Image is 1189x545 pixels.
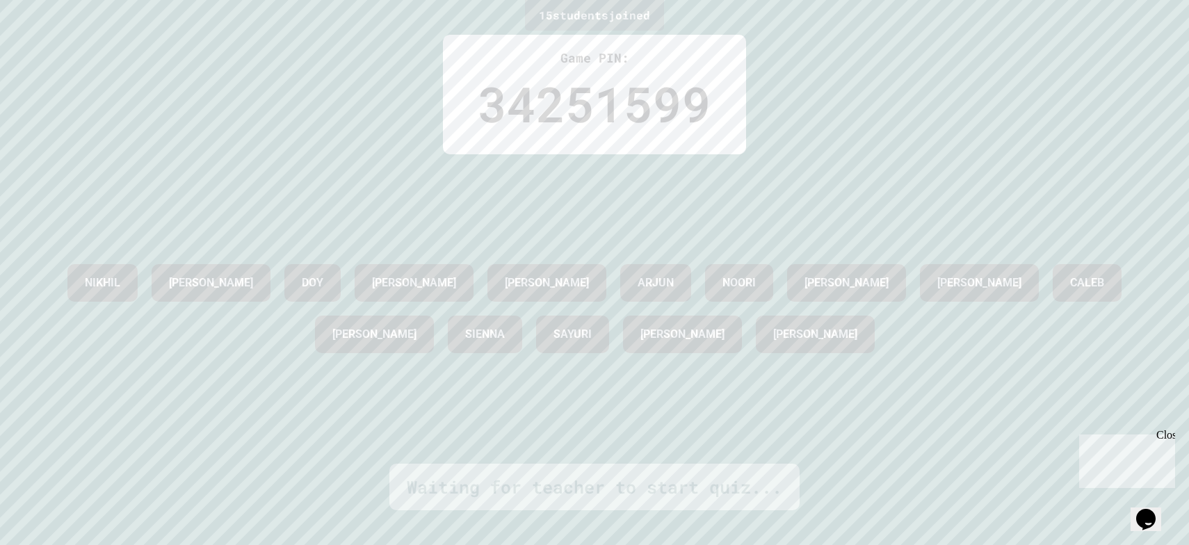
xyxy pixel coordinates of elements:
[1131,489,1175,531] iframe: chat widget
[85,275,120,291] h4: NIKHIL
[553,326,592,343] h4: SAYURI
[722,275,756,291] h4: NOORI
[465,326,505,343] h4: SIENNA
[407,474,782,501] div: Waiting for teacher to start quiz...
[1074,429,1175,488] iframe: chat widget
[638,275,674,291] h4: ARJUN
[937,275,1021,291] h4: [PERSON_NAME]
[804,275,889,291] h4: [PERSON_NAME]
[505,275,589,291] h4: [PERSON_NAME]
[773,326,857,343] h4: [PERSON_NAME]
[6,6,96,88] div: Chat with us now!Close
[169,275,253,291] h4: [PERSON_NAME]
[302,275,323,291] h4: DOY
[478,49,711,67] div: Game PIN:
[372,275,456,291] h4: [PERSON_NAME]
[478,67,711,140] div: 34251599
[1070,275,1104,291] h4: CALEB
[332,326,416,343] h4: [PERSON_NAME]
[640,326,725,343] h4: [PERSON_NAME]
